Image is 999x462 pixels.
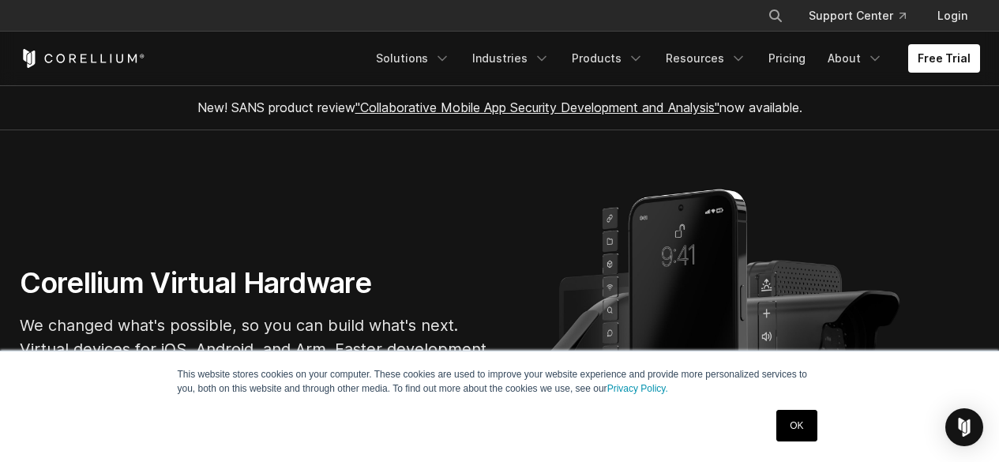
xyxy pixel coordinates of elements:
[562,44,653,73] a: Products
[463,44,559,73] a: Industries
[749,2,980,30] div: Navigation Menu
[761,2,790,30] button: Search
[20,49,145,68] a: Corellium Home
[925,2,980,30] a: Login
[776,410,817,441] a: OK
[908,44,980,73] a: Free Trial
[796,2,918,30] a: Support Center
[366,44,460,73] a: Solutions
[366,44,980,73] div: Navigation Menu
[656,44,756,73] a: Resources
[20,265,494,301] h1: Corellium Virtual Hardware
[20,314,494,385] p: We changed what's possible, so you can build what's next. Virtual devices for iOS, Android, and A...
[818,44,892,73] a: About
[178,367,822,396] p: This website stores cookies on your computer. These cookies are used to improve your website expe...
[197,100,802,115] span: New! SANS product review now available.
[759,44,815,73] a: Pricing
[355,100,719,115] a: "Collaborative Mobile App Security Development and Analysis"
[945,408,983,446] div: Open Intercom Messenger
[607,383,668,394] a: Privacy Policy.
